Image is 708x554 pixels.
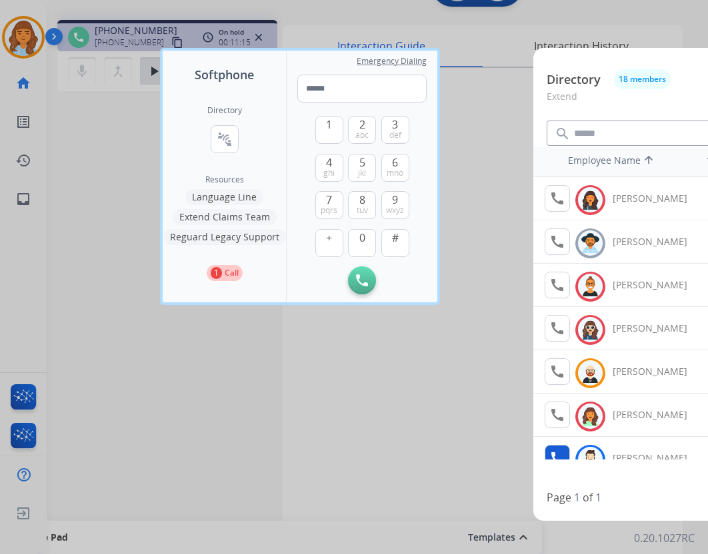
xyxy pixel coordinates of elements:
span: 8 [359,192,365,208]
mat-icon: search [555,126,571,142]
div: [PERSON_NAME] [613,278,702,292]
button: 1Call [207,265,243,281]
span: pqrs [321,205,337,216]
img: avatar [581,276,600,297]
p: 1 [211,267,222,279]
mat-icon: call [549,234,565,250]
mat-icon: connect_without_contact [217,131,233,147]
img: avatar [581,320,600,340]
div: [PERSON_NAME] [613,192,702,205]
span: def [389,130,401,140]
img: call-button [356,274,368,286]
p: of [583,489,593,505]
button: 9wxyz [381,191,409,219]
img: avatar [581,190,600,210]
div: [PERSON_NAME] [613,408,702,421]
button: 0 [348,229,376,257]
button: Language Line [185,189,263,205]
mat-icon: call [549,190,565,206]
button: # [381,229,409,257]
mat-icon: call [549,450,565,466]
div: [PERSON_NAME] [613,322,702,335]
span: Resources [205,174,244,185]
button: 4ghi [315,154,343,182]
h2: Directory [207,105,242,116]
button: 1 [315,116,343,144]
span: 3 [392,117,398,133]
div: [PERSON_NAME] [613,235,702,248]
button: Reguard Legacy Support [163,229,286,245]
img: avatar [581,406,600,427]
mat-icon: call [549,407,565,423]
button: + [315,229,343,257]
img: avatar [581,449,600,470]
p: 0.20.1027RC [634,530,695,546]
button: 8tuv [348,191,376,219]
span: 5 [359,154,365,170]
mat-icon: arrow_upward [641,154,657,170]
span: ghi [323,168,335,178]
mat-icon: call [549,364,565,380]
img: avatar [581,233,600,254]
mat-icon: call [549,320,565,336]
span: 6 [392,154,398,170]
span: 0 [359,230,365,246]
span: 1 [326,117,332,133]
button: 7pqrs [315,191,343,219]
span: # [392,230,399,246]
mat-icon: call [549,277,565,293]
span: 2 [359,117,365,133]
button: Agent Not Available. [545,445,570,471]
span: 4 [326,154,332,170]
th: Employee Name [561,147,681,176]
p: Call [225,267,239,279]
p: Directory [547,71,601,89]
div: [PERSON_NAME] [613,451,702,465]
span: wxyz [386,205,404,216]
span: 9 [392,192,398,208]
button: 5jkl [348,154,376,182]
span: Softphone [195,65,254,84]
div: [PERSON_NAME] [613,365,702,378]
span: 7 [326,192,332,208]
button: Extend Claims Team [173,209,277,225]
img: avatar [581,363,600,384]
button: 2abc [348,116,376,144]
button: 3def [381,116,409,144]
span: abc [355,130,369,140]
span: jkl [358,168,366,178]
span: + [326,230,332,246]
span: tuv [357,205,368,216]
span: mno [387,168,403,178]
button: 6mno [381,154,409,182]
span: Emergency Dialing [357,56,427,67]
p: Page [547,489,571,505]
button: 18 members [614,69,671,89]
